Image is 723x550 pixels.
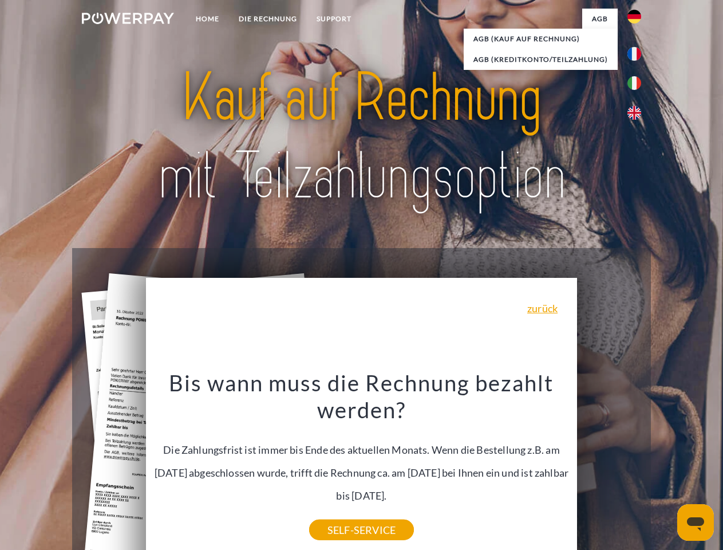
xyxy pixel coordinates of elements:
[309,520,414,540] a: SELF-SERVICE
[627,10,641,23] img: de
[677,504,714,541] iframe: Schaltfläche zum Öffnen des Messaging-Fensters
[229,9,307,29] a: DIE RECHNUNG
[153,369,571,530] div: Die Zahlungsfrist ist immer bis Ende des aktuellen Monats. Wenn die Bestellung z.B. am [DATE] abg...
[109,55,614,219] img: title-powerpay_de.svg
[307,9,361,29] a: SUPPORT
[464,49,618,70] a: AGB (Kreditkonto/Teilzahlung)
[527,303,558,313] a: zurück
[153,369,571,424] h3: Bis wann muss die Rechnung bezahlt werden?
[186,9,229,29] a: Home
[627,106,641,120] img: en
[627,76,641,90] img: it
[464,29,618,49] a: AGB (Kauf auf Rechnung)
[82,13,174,24] img: logo-powerpay-white.svg
[627,47,641,61] img: fr
[582,9,618,29] a: agb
